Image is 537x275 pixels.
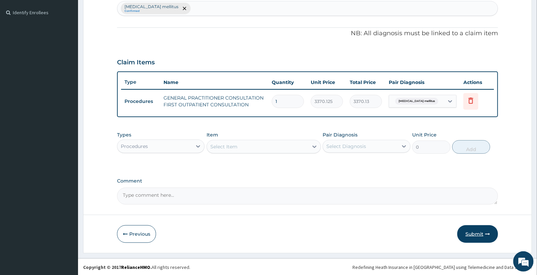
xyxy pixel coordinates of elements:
[268,76,307,89] th: Quantity
[35,38,114,47] div: Chat with us now
[124,9,178,13] small: Confirmed
[395,98,438,105] span: [MEDICAL_DATA] mellitus
[460,76,494,89] th: Actions
[452,140,490,154] button: Add
[111,3,128,20] div: Minimize live chat window
[83,264,152,270] strong: Copyright © 2017 .
[121,95,160,108] td: Procedures
[13,34,27,51] img: d_794563401_company_1708531726252_794563401
[117,59,155,66] h3: Claim Items
[117,132,131,138] label: Types
[210,143,237,150] div: Select Item
[457,225,498,243] button: Submit
[121,264,150,270] a: RelianceHMO
[160,76,268,89] th: Name
[346,76,385,89] th: Total Price
[307,76,346,89] th: Unit Price
[326,143,366,150] div: Select Diagnosis
[124,4,178,9] p: [MEDICAL_DATA] mellitus
[117,225,156,243] button: Previous
[117,178,498,184] label: Comment
[323,131,358,138] label: Pair Diagnosis
[3,185,129,209] textarea: Type your message and hit 'Enter'
[121,143,148,150] div: Procedures
[39,85,94,154] span: We're online!
[181,5,188,12] span: remove selection option
[352,264,532,271] div: Redefining Heath Insurance in [GEOGRAPHIC_DATA] using Telemedicine and Data Science!
[207,131,218,138] label: Item
[412,131,437,138] label: Unit Price
[117,29,498,38] p: NB: All diagnosis must be linked to a claim item
[121,76,160,88] th: Type
[385,76,460,89] th: Pair Diagnosis
[160,91,268,111] td: GENERAL PRACTITIONER CONSULTATION FIRST OUTPATIENT CONSULTATION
